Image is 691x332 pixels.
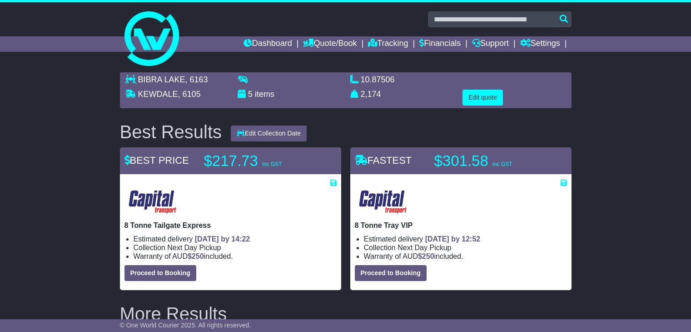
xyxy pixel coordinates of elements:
[355,221,567,230] p: 8 Tonne Tray VIP
[188,252,204,260] span: $
[398,244,451,252] span: Next Day Pickup
[195,235,250,243] span: [DATE] by 14:22
[492,161,512,167] span: inc GST
[124,187,181,216] img: CapitalTransport: 8 Tonne Tailgate Express
[355,187,412,216] img: CapitalTransport: 8 Tonne Tray VIP
[434,152,548,170] p: $301.58
[361,75,395,84] span: 10.87506
[361,90,381,99] span: 2,174
[472,36,509,52] a: Support
[185,75,208,84] span: , 6163
[192,252,204,260] span: 250
[120,304,572,324] h2: More Results
[178,90,201,99] span: , 6105
[124,155,189,166] span: BEST PRICE
[520,36,560,52] a: Settings
[422,252,434,260] span: 250
[167,244,221,252] span: Next Day Pickup
[425,235,481,243] span: [DATE] by 12:52
[462,90,503,106] button: Edit quote
[364,243,567,252] li: Collection
[134,252,337,261] li: Warranty of AUD included.
[262,161,282,167] span: inc GST
[248,90,253,99] span: 5
[231,126,307,141] button: Edit Collection Date
[244,36,292,52] a: Dashboard
[134,243,337,252] li: Collection
[124,265,196,281] button: Proceed to Booking
[364,235,567,243] li: Estimated delivery
[419,36,461,52] a: Financials
[138,90,178,99] span: KEWDALE
[124,221,337,230] p: 8 Tonne Tailgate Express
[355,155,412,166] span: FASTEST
[303,36,357,52] a: Quote/Book
[364,252,567,261] li: Warranty of AUD included.
[138,75,185,84] span: BIBRA LAKE
[355,265,427,281] button: Proceed to Booking
[204,152,318,170] p: $217.73
[120,322,251,329] span: © One World Courier 2025. All rights reserved.
[134,235,337,243] li: Estimated delivery
[115,122,227,142] div: Best Results
[418,252,434,260] span: $
[368,36,408,52] a: Tracking
[255,90,274,99] span: items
